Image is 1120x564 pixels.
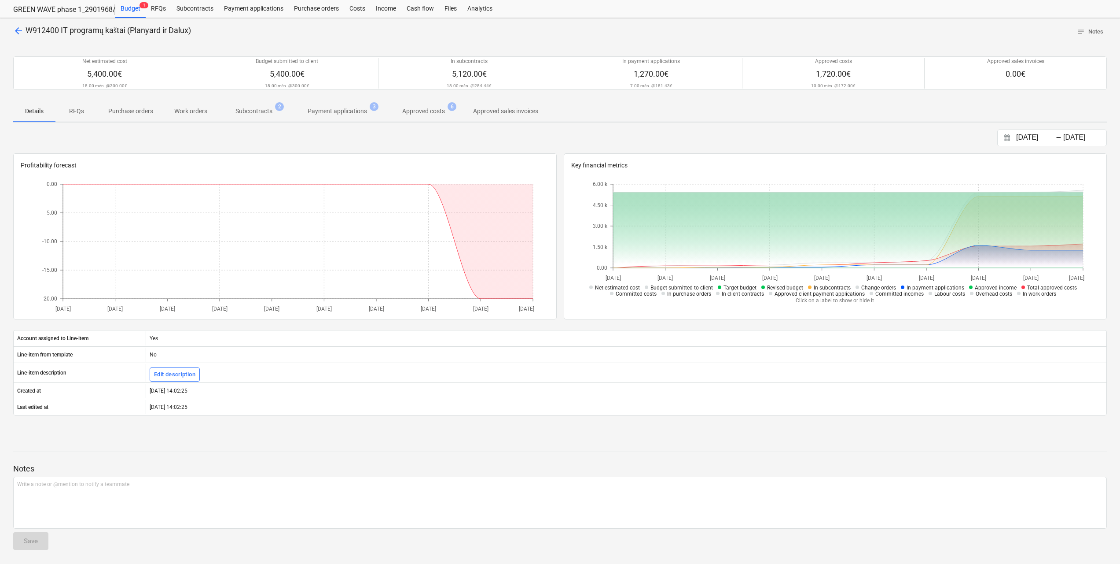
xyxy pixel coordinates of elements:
[1069,275,1084,281] tspan: [DATE]
[975,285,1017,291] span: Approved income
[42,238,57,245] tspan: -10.00
[722,291,764,297] span: In client contracts
[775,291,865,297] span: Approved client payment applications
[473,107,538,116] p: Approved sales invoices
[723,285,756,291] span: Target budget
[634,69,668,78] span: 1,270.00€
[13,5,105,15] div: GREEN WAVE phase 1_2901968/2901969/2901972
[308,107,367,116] p: Payment applications
[1014,132,1059,144] input: Start Date
[452,69,487,78] span: 5,120.00€
[140,2,148,8] span: 1
[630,83,672,89] p: 7.00 mėn. @ 181.43€
[47,181,57,187] tspan: 0.00
[811,83,856,89] p: 10.00 mėn. @ 172.00€
[907,285,964,291] span: In payment applications
[265,83,309,89] p: 18.00 mėn. @ 300.00€
[875,291,924,297] span: Committed incomes
[26,26,191,35] span: W912400 IT programų kaštai (Planyard ir Dalux)
[710,275,725,281] tspan: [DATE]
[767,285,803,291] span: Revised budget
[919,275,934,281] tspan: [DATE]
[447,83,491,89] p: 18.00 mėn. @ 284.44€
[13,464,1107,474] p: Notes
[1077,27,1103,37] span: Notes
[17,351,73,359] p: Line-item from template
[593,223,608,229] tspan: 3.00 k
[451,58,488,65] p: In subcontracts
[1027,285,1077,291] span: Total approved costs
[42,296,57,302] tspan: -20.00
[1023,275,1039,281] tspan: [DATE]
[606,275,621,281] tspan: [DATE]
[815,58,852,65] p: Approved costs
[42,267,57,273] tspan: -15.00
[108,107,153,116] p: Purchase orders
[45,210,57,216] tspan: -5.00
[275,102,284,111] span: 2
[316,306,332,312] tspan: [DATE]
[934,291,965,297] span: Labour costs
[146,400,1106,414] div: [DATE] 14:02:25
[658,275,673,281] tspan: [DATE]
[17,369,66,377] p: Line-item description
[999,133,1014,143] button: Interact with the calendar and add the check-in date for your trip.
[66,107,87,116] p: RFQs
[17,404,48,411] p: Last edited at
[1077,28,1085,36] span: notes
[24,107,45,116] p: Details
[473,306,488,312] tspan: [DATE]
[976,291,1012,297] span: Overhead costs
[402,107,445,116] p: Approved costs
[150,367,200,382] button: Edit description
[816,69,851,78] span: 1,720.00€
[1023,291,1056,297] span: In work orders
[595,285,640,291] span: Net estimated cost
[593,202,608,208] tspan: 4.50 k
[1073,25,1107,39] button: Notes
[235,107,272,116] p: Subcontracts
[1056,135,1061,141] div: -
[987,58,1044,65] p: Approved sales invoices
[17,335,88,342] p: Account assigned to Line-item
[1076,522,1120,564] iframe: Chat Widget
[571,161,1100,170] p: Key financial metrics
[1061,132,1106,144] input: End Date
[55,306,70,312] tspan: [DATE]
[270,69,305,78] span: 5,400.00€
[82,83,127,89] p: 18.00 mėn. @ 300.00€
[21,161,549,170] p: Profitability forecast
[212,306,227,312] tspan: [DATE]
[971,275,987,281] tspan: [DATE]
[593,244,608,250] tspan: 1.50 k
[650,285,713,291] span: Budget submitted to client
[264,306,279,312] tspan: [DATE]
[448,102,456,111] span: 6
[762,275,778,281] tspan: [DATE]
[107,306,123,312] tspan: [DATE]
[616,291,657,297] span: Committed costs
[160,306,175,312] tspan: [DATE]
[867,275,882,281] tspan: [DATE]
[82,58,127,65] p: Net estimated cost
[154,370,195,380] div: Edit description
[421,306,436,312] tspan: [DATE]
[13,26,24,36] span: arrow_back
[814,285,851,291] span: In subcontracts
[174,107,207,116] p: Work orders
[256,58,318,65] p: Budget submitted to client
[622,58,680,65] p: In payment applications
[667,291,711,297] span: In purchase orders
[368,306,384,312] tspan: [DATE]
[519,306,534,312] tspan: [DATE]
[146,384,1106,398] div: [DATE] 14:02:25
[87,69,122,78] span: 5,400.00€
[370,102,378,111] span: 3
[861,285,896,291] span: Change orders
[593,181,608,187] tspan: 6.00 k
[17,387,41,395] p: Created at
[597,265,607,271] tspan: 0.00
[815,275,830,281] tspan: [DATE]
[1006,69,1025,78] span: 0.00€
